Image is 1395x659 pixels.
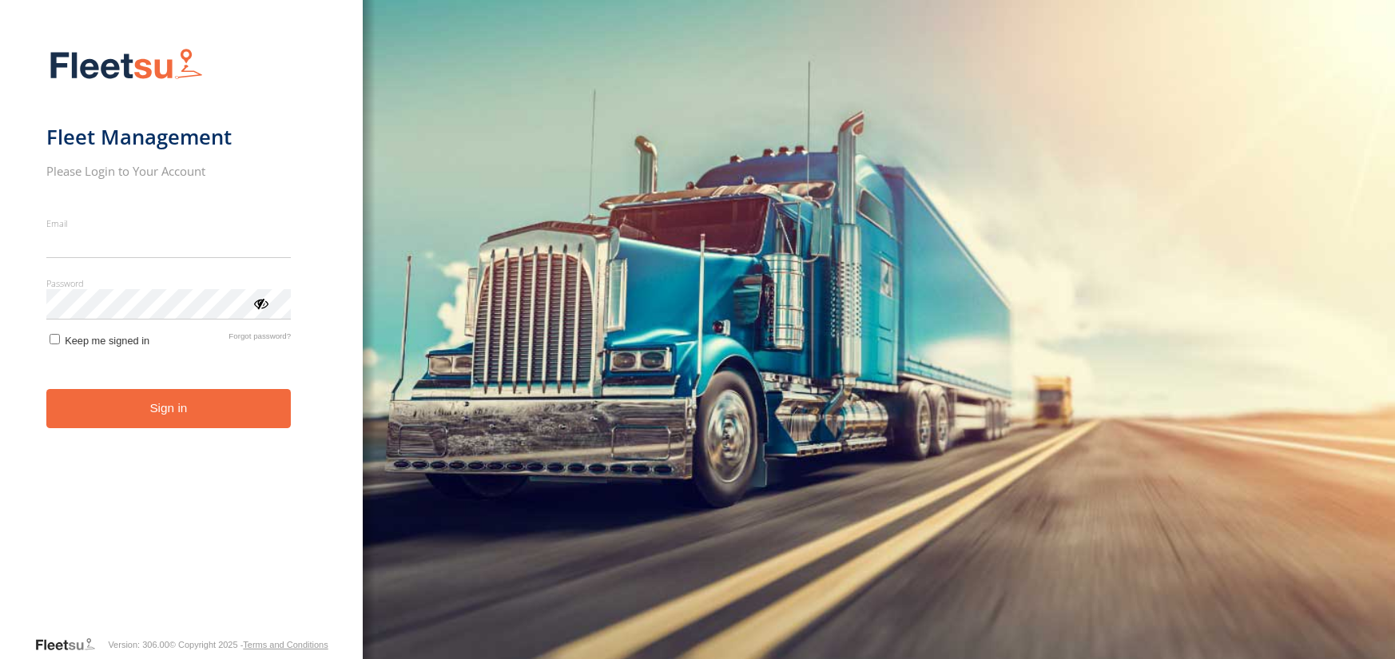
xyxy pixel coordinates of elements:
[46,163,292,179] h2: Please Login to Your Account
[34,637,108,653] a: Visit our Website
[243,640,328,649] a: Terms and Conditions
[46,124,292,150] h1: Fleet Management
[108,640,169,649] div: Version: 306.00
[229,331,291,347] a: Forgot password?
[46,277,292,289] label: Password
[46,389,292,428] button: Sign in
[252,295,268,311] div: ViewPassword
[46,45,206,85] img: Fleetsu
[65,335,149,347] span: Keep me signed in
[169,640,328,649] div: © Copyright 2025 -
[50,334,60,344] input: Keep me signed in
[46,38,317,635] form: main
[46,217,292,229] label: Email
